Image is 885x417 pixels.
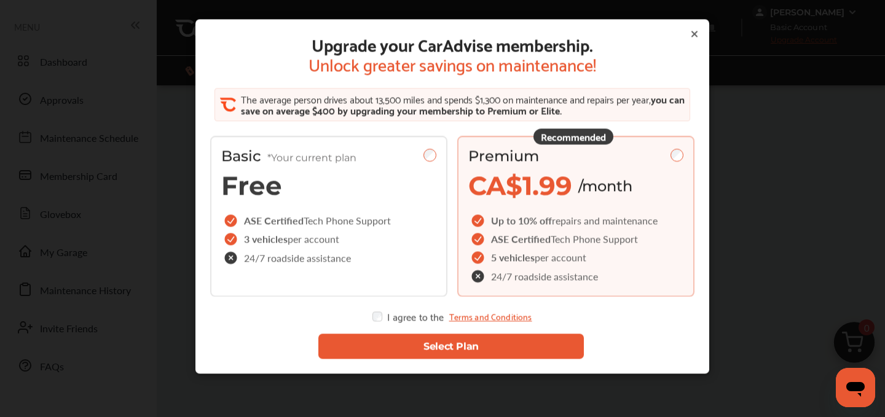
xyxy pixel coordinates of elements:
[471,233,486,245] img: checkIcon.6d469ec1.svg
[309,34,596,53] span: Upgrade your CarAdvise membership.
[288,232,339,246] span: per account
[471,214,486,227] img: checkIcon.6d469ec1.svg
[491,250,535,264] span: 5 vehicles
[309,53,596,73] span: Unlock greater savings on maintenance!
[578,177,632,195] span: /month
[552,213,658,227] span: repairs and maintenance
[471,270,486,283] img: check-cross-icon.c68f34ea.svg
[836,368,875,407] iframe: Button to launch messaging window
[491,271,598,281] span: 24/7 roadside assistance
[241,90,651,107] span: The average person drives about 13,500 miles and spends $1,300 on maintenance and repairs per year,
[471,251,486,263] img: checkIcon.6d469ec1.svg
[551,232,638,246] span: Tech Phone Support
[449,311,532,321] a: Terms and Conditions
[224,251,239,264] img: check-cross-icon.c68f34ea.svg
[244,253,351,263] span: 24/7 roadside assistance
[241,90,685,118] span: you can save on average $400 by upgrading your membership to Premium or Elite.
[224,233,239,245] img: checkIcon.6d469ec1.svg
[533,128,613,144] div: Recommended
[221,147,356,165] span: Basic
[244,213,304,227] span: ASE Certified
[221,170,282,201] span: Free
[304,213,391,227] span: Tech Phone Support
[244,232,288,246] span: 3 vehicles
[491,232,551,246] span: ASE Certified
[267,152,356,163] span: *Your current plan
[220,96,236,112] img: CA_CheckIcon.cf4f08d4.svg
[224,214,239,227] img: checkIcon.6d469ec1.svg
[535,250,586,264] span: per account
[372,311,532,321] div: I agree to the
[468,147,539,165] span: Premium
[491,213,552,227] span: Up to 10% off
[318,333,584,359] button: Select Plan
[468,170,572,201] span: CA$1.99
